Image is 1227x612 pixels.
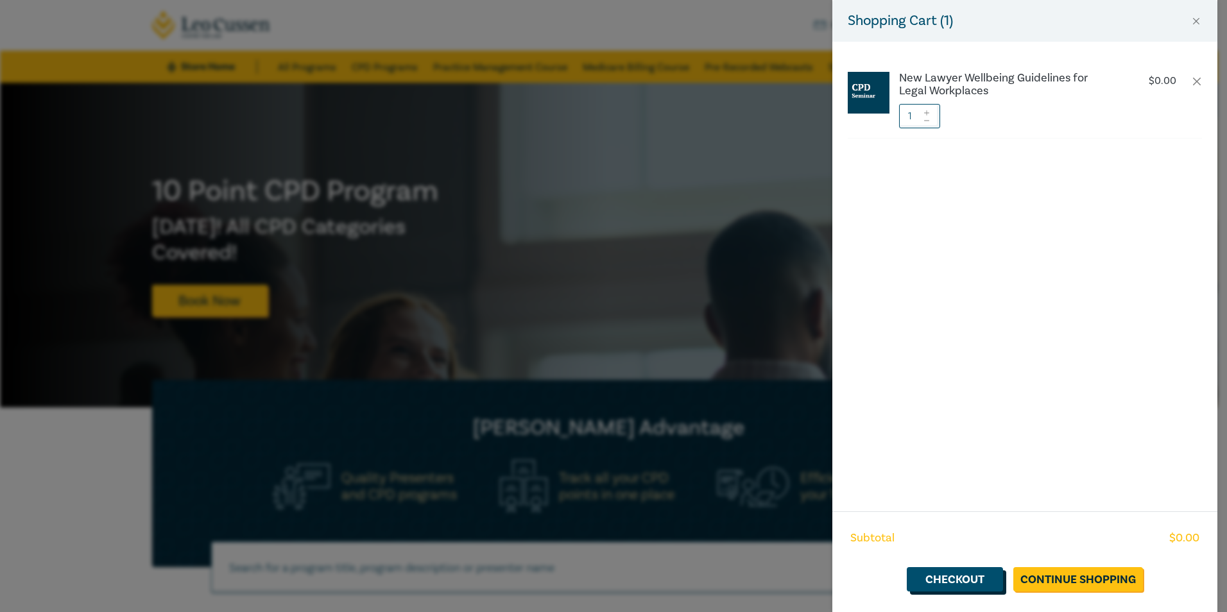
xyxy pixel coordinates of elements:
a: Continue Shopping [1013,567,1143,591]
p: $ 0.00 [1149,75,1176,87]
h5: Shopping Cart ( 1 ) [848,10,953,31]
a: Checkout [907,567,1003,591]
button: Close [1190,15,1202,27]
a: New Lawyer Wellbeing Guidelines for Legal Workplaces [899,72,1112,98]
img: CPD%20Seminar.jpg [848,72,889,114]
span: Subtotal [850,530,895,547]
input: 1 [899,104,940,128]
span: $ 0.00 [1169,530,1199,547]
